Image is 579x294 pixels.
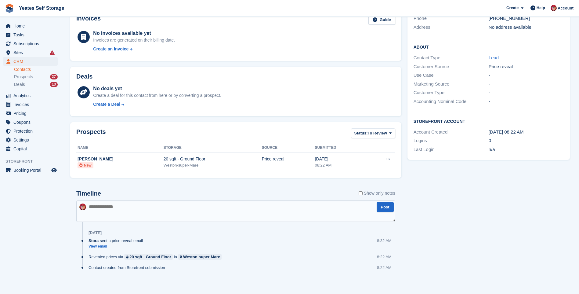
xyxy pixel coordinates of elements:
[13,91,50,100] span: Analytics
[93,85,221,92] div: No deals yet
[50,82,58,87] div: 13
[5,4,14,13] img: stora-icon-8386f47178a22dfd0bd8f6a31ec36ba5ce8667c1dd55bd0f319d3a0aa187defe.svg
[558,5,574,11] span: Account
[76,73,92,80] h2: Deals
[489,55,499,60] a: Lead
[368,15,395,25] a: Guide
[13,31,50,39] span: Tasks
[14,82,25,87] span: Deals
[93,46,175,52] a: Create an Invoice
[359,190,363,197] input: Show only notes
[76,190,101,197] h2: Timeline
[13,22,50,30] span: Home
[14,81,58,88] a: Deals 13
[537,5,545,11] span: Help
[129,254,171,260] div: 20 sqft - Ground Floor
[13,118,50,127] span: Coupons
[414,24,489,31] div: Address
[414,146,489,153] div: Last Login
[50,74,58,79] div: 27
[489,129,564,136] div: [DATE] 08:22 AM
[5,158,61,164] span: Storefront
[78,156,164,162] div: [PERSON_NAME]
[78,162,93,168] li: New
[89,238,146,244] div: sent a price reveal email
[13,39,50,48] span: Subscriptions
[13,57,50,66] span: CRM
[13,48,50,57] span: Sites
[414,15,489,22] div: Phone
[414,137,489,144] div: Logins
[3,100,58,109] a: menu
[414,98,489,105] div: Accounting Nominal Code
[76,143,164,153] th: Name
[3,91,58,100] a: menu
[489,63,564,70] div: Price reveal
[93,46,128,52] div: Create an Invoice
[178,254,222,260] a: Weston-super-Mare
[79,204,86,210] img: Wendie Tanner
[489,24,564,31] div: No address available.
[3,39,58,48] a: menu
[183,254,220,260] div: Weston-super-Mare
[16,3,67,13] a: Yeates Self Storage
[93,30,175,37] div: No invoices available yet
[359,190,395,197] label: Show only notes
[76,128,106,140] h2: Prospects
[262,156,315,162] div: Price reveal
[50,167,58,174] a: Preview store
[489,89,564,96] div: -
[351,128,395,138] button: Status: To Review
[551,5,557,11] img: Wendie Tanner
[414,129,489,136] div: Account Created
[414,54,489,61] div: Contact Type
[13,145,50,153] span: Capital
[315,162,365,168] div: 08:22 AM
[414,81,489,88] div: Marketing Source
[414,118,564,124] h2: Storefront Account
[164,156,262,162] div: 20 sqft - Ground Floor
[76,15,101,25] h2: Invoices
[14,74,58,80] a: Prospects 27
[489,146,564,153] div: n/a
[414,72,489,79] div: Use Case
[489,72,564,79] div: -
[3,57,58,66] a: menu
[3,127,58,135] a: menu
[489,137,564,144] div: 0
[14,67,58,72] a: Contacts
[414,44,564,50] h2: About
[489,81,564,88] div: -
[3,48,58,57] a: menu
[13,109,50,118] span: Pricing
[3,22,58,30] a: menu
[93,101,221,108] a: Create a Deal
[489,98,564,105] div: -
[489,15,564,22] div: [PHONE_NUMBER]
[506,5,519,11] span: Create
[262,143,315,153] th: Source
[13,166,50,175] span: Booking Portal
[354,130,368,136] span: Status:
[3,118,58,127] a: menu
[315,156,365,162] div: [DATE]
[89,244,146,249] a: View email
[377,238,392,244] div: 8:32 AM
[89,265,168,270] div: Contact created from Storefront submission
[3,136,58,144] a: menu
[164,162,262,168] div: Weston-super-Mare
[14,74,33,80] span: Prospects
[124,254,172,260] a: 20 sqft - Ground Floor
[93,101,120,108] div: Create a Deal
[89,238,99,244] span: Stora
[93,92,221,99] div: Create a deal for this contact from here or by converting a prospect.
[377,254,392,260] div: 8:22 AM
[89,230,102,235] div: [DATE]
[377,202,394,212] button: Post
[3,31,58,39] a: menu
[93,37,175,43] div: Invoices are generated on their billing date.
[315,143,365,153] th: Submitted
[368,130,387,136] span: To Review
[3,145,58,153] a: menu
[414,63,489,70] div: Customer Source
